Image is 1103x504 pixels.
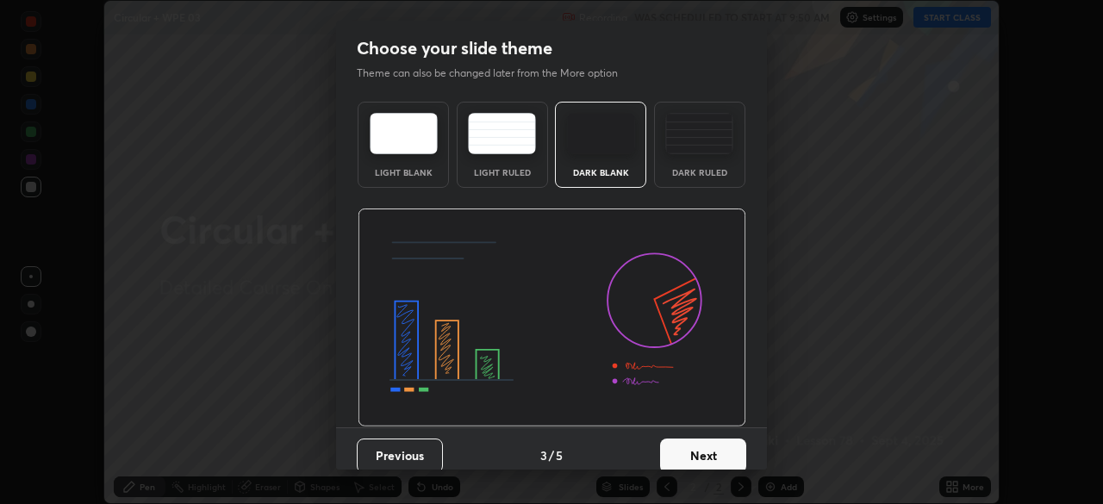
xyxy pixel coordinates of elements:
div: Light Ruled [468,168,537,177]
img: lightRuledTheme.5fabf969.svg [468,113,536,154]
button: Next [660,439,746,473]
button: Previous [357,439,443,473]
div: Dark Ruled [665,168,734,177]
img: darkTheme.f0cc69e5.svg [567,113,635,154]
h4: 5 [556,446,563,464]
h2: Choose your slide theme [357,37,552,59]
p: Theme can also be changed later from the More option [357,65,636,81]
h4: / [549,446,554,464]
div: Light Blank [369,168,438,177]
img: darkThemeBanner.d06ce4a2.svg [358,208,746,427]
img: darkRuledTheme.de295e13.svg [665,113,733,154]
h4: 3 [540,446,547,464]
div: Dark Blank [566,168,635,177]
img: lightTheme.e5ed3b09.svg [370,113,438,154]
